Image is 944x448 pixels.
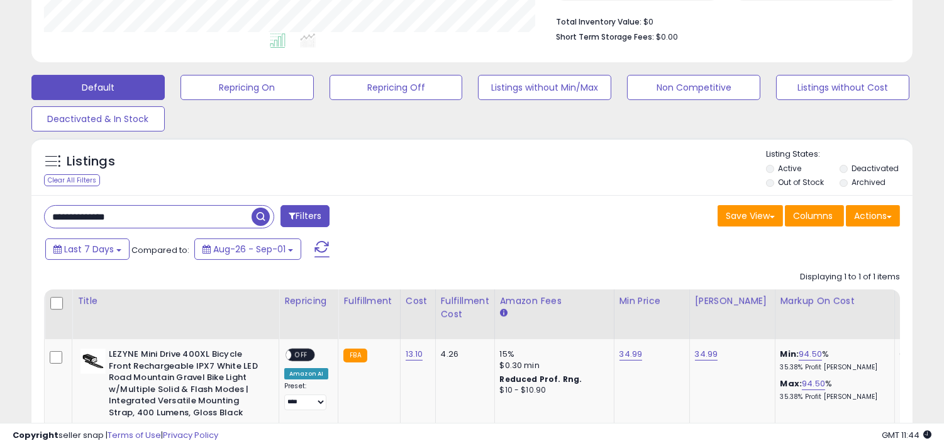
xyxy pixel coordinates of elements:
span: $0.00 [656,31,678,43]
a: Terms of Use [108,429,161,441]
div: Title [77,294,274,308]
a: 34.99 [619,348,643,361]
button: Repricing Off [330,75,463,100]
h5: Listings [67,153,115,171]
label: Archived [852,177,886,188]
span: Last 7 Days [64,243,114,255]
button: Columns [785,205,844,227]
div: Min Price [619,294,684,308]
button: Non Competitive [627,75,760,100]
div: seller snap | | [13,430,218,442]
th: The percentage added to the cost of goods (COGS) that forms the calculator for Min & Max prices. [775,289,894,339]
div: 0 [900,349,939,360]
div: Preset: [284,382,328,410]
button: Save View [718,205,783,227]
small: Amazon Fees. [500,308,508,319]
button: Deactivated & In Stock [31,106,165,132]
span: 2025-09-9 11:44 GMT [882,429,931,441]
div: [PERSON_NAME] [695,294,770,308]
div: Fulfillment Cost [441,294,489,321]
button: Last 7 Days [45,238,130,260]
div: 4.26 [441,349,485,360]
button: Filters [280,205,330,227]
p: 35.38% Profit [PERSON_NAME] [780,393,885,401]
button: Listings without Min/Max [478,75,611,100]
div: % [780,378,885,401]
button: Listings without Cost [776,75,909,100]
a: 94.50 [802,378,825,390]
div: Fulfillable Quantity [900,294,943,321]
span: Aug-26 - Sep-01 [213,243,286,255]
img: 31wsZHz6V6L._SL40_.jpg [81,349,106,374]
div: Repricing [284,294,333,308]
b: Reduced Prof. Rng. [500,374,582,384]
button: Default [31,75,165,100]
b: Short Term Storage Fees: [556,31,654,42]
p: 35.38% Profit [PERSON_NAME] [780,363,885,372]
div: $0.30 min [500,360,604,371]
label: Deactivated [852,163,899,174]
a: 34.99 [695,348,718,361]
div: Markup on Cost [780,294,889,308]
div: 15% [500,349,604,360]
b: Max: [780,378,802,389]
small: FBA [343,349,367,362]
div: % [780,349,885,372]
a: 13.10 [406,348,423,361]
b: LEZYNE Mini Drive 400XL Bicycle Front Rechargeable IPX7 White LED Road Mountain Gravel Bike Light... [109,349,262,422]
div: Displaying 1 to 1 of 1 items [800,271,900,283]
strong: Copyright [13,429,58,441]
span: Compared to: [131,244,189,256]
div: Clear All Filters [44,174,100,186]
a: 94.50 [799,348,822,361]
span: OFF [291,350,311,361]
button: Actions [846,205,900,227]
div: Fulfillment [343,294,394,308]
p: Listing States: [766,148,913,160]
b: Min: [780,348,799,360]
b: Total Inventory Value: [556,16,641,27]
button: Aug-26 - Sep-01 [194,238,301,260]
button: Repricing On [180,75,314,100]
div: Amazon Fees [500,294,609,308]
div: $10 - $10.90 [500,385,604,396]
div: Cost [406,294,430,308]
span: Columns [793,210,833,222]
label: Out of Stock [778,177,824,188]
div: Amazon AI [284,368,328,379]
label: Active [778,163,801,174]
a: Privacy Policy [163,429,218,441]
li: $0 [556,13,891,28]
